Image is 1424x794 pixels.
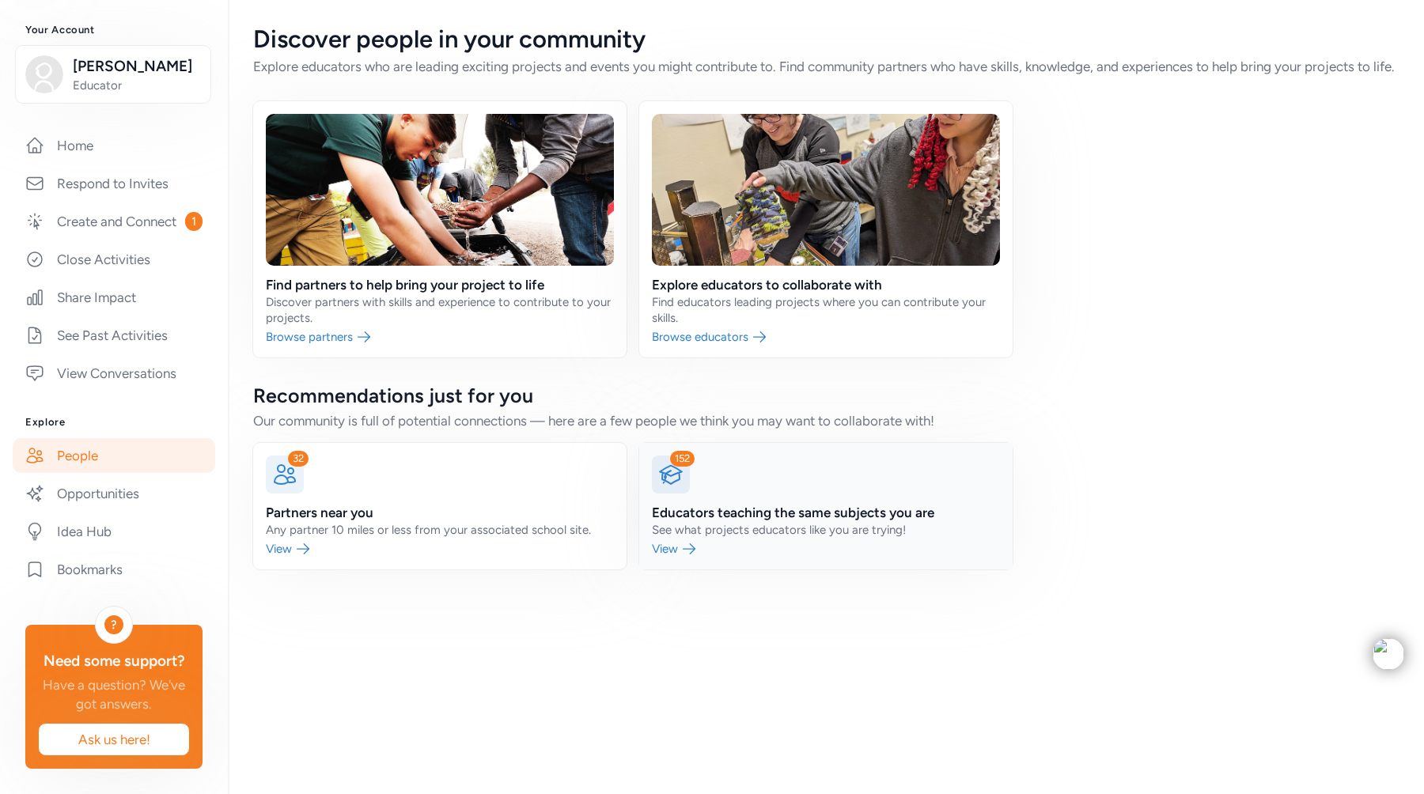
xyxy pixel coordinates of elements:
[13,356,215,391] a: View Conversations
[51,730,176,749] span: Ask us here!
[13,242,215,277] a: Close Activities
[104,615,123,634] div: ?
[13,166,215,201] a: Respond to Invites
[73,78,201,93] span: Educator
[13,438,215,473] a: People
[670,451,695,467] div: 152
[13,318,215,353] a: See Past Activities
[253,25,1399,54] div: Discover people in your community
[13,128,215,163] a: Home
[38,675,190,713] div: Have a question? We've got answers.
[38,650,190,672] div: Need some support?
[25,24,203,36] h3: Your Account
[13,476,215,511] a: Opportunities
[288,451,309,467] div: 32
[185,212,203,231] span: 1
[253,383,1399,408] div: Recommendations just for you
[13,514,215,549] a: Idea Hub
[253,57,1399,76] div: Explore educators who are leading exciting projects and events you might contribute to. Find comm...
[15,45,211,104] button: [PERSON_NAME]Educator
[25,416,203,429] h3: Explore
[13,552,215,587] a: Bookmarks
[13,204,215,239] a: Create and Connect1
[253,411,1399,430] div: Our community is full of potential connections — here are a few people we think you may want to c...
[13,280,215,315] a: Share Impact
[73,55,201,78] span: [PERSON_NAME]
[38,723,190,756] button: Ask us here!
